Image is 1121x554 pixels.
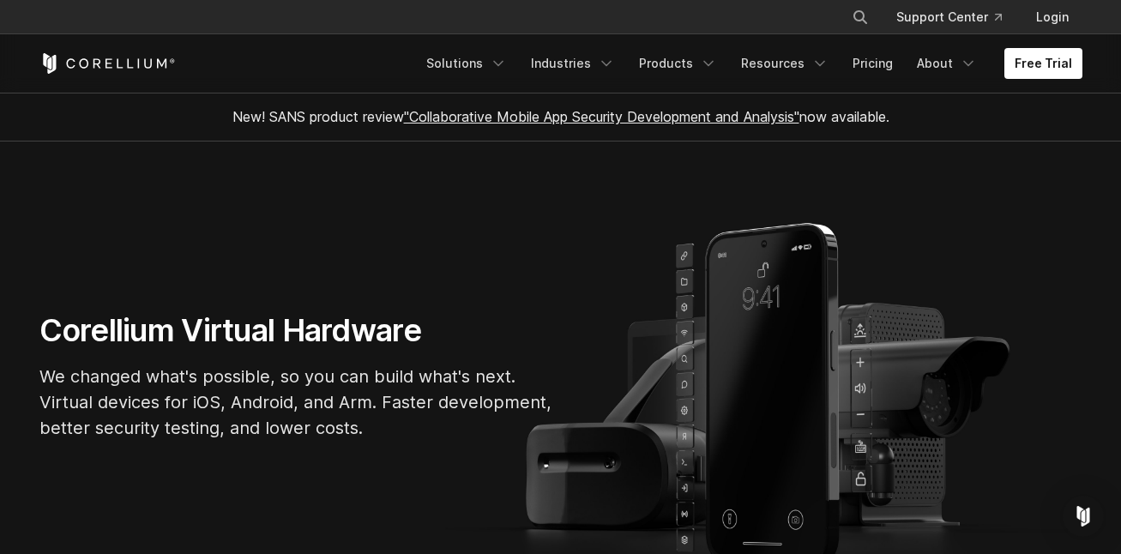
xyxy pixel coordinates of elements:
[845,2,876,33] button: Search
[39,364,554,441] p: We changed what's possible, so you can build what's next. Virtual devices for iOS, Android, and A...
[831,2,1082,33] div: Navigation Menu
[731,48,839,79] a: Resources
[1063,496,1104,537] div: Open Intercom Messenger
[1022,2,1082,33] a: Login
[1004,48,1082,79] a: Free Trial
[907,48,987,79] a: About
[629,48,727,79] a: Products
[521,48,625,79] a: Industries
[232,108,889,125] span: New! SANS product review now available.
[842,48,903,79] a: Pricing
[404,108,799,125] a: "Collaborative Mobile App Security Development and Analysis"
[39,53,176,74] a: Corellium Home
[883,2,1016,33] a: Support Center
[416,48,517,79] a: Solutions
[39,311,554,350] h1: Corellium Virtual Hardware
[416,48,1082,79] div: Navigation Menu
